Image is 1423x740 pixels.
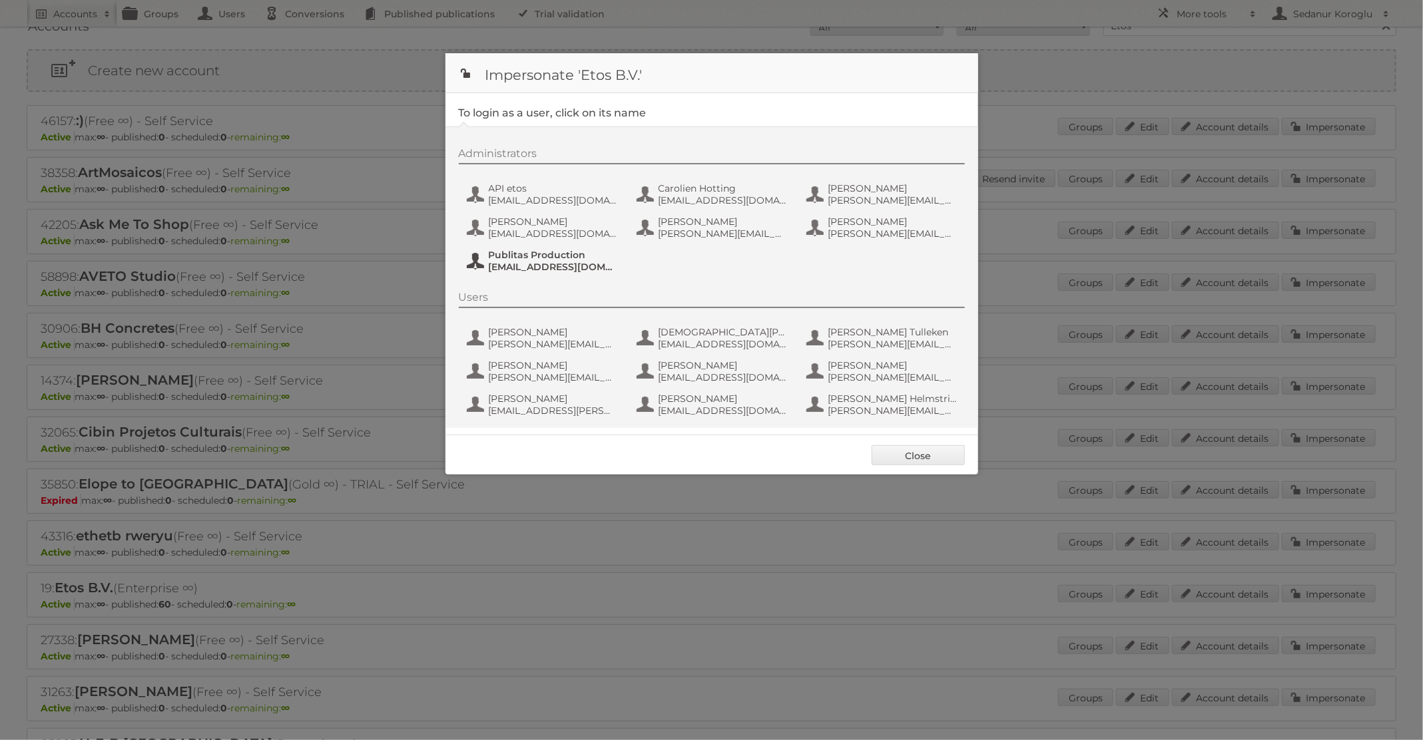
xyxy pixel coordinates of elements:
[828,393,958,405] span: [PERSON_NAME] Helmstrijd
[828,338,958,350] span: [PERSON_NAME][EMAIL_ADDRESS][PERSON_NAME][DOMAIN_NAME]
[828,359,958,371] span: [PERSON_NAME]
[445,53,978,93] h1: Impersonate 'Etos B.V.'
[659,216,788,228] span: [PERSON_NAME]
[659,194,788,206] span: [EMAIL_ADDRESS][DOMAIN_NAME]
[659,393,788,405] span: [PERSON_NAME]
[635,181,792,208] button: Carolien Hotting [EMAIL_ADDRESS][DOMAIN_NAME]
[489,338,618,350] span: [PERSON_NAME][EMAIL_ADDRESS][PERSON_NAME][DOMAIN_NAME]
[635,358,792,385] button: [PERSON_NAME] [EMAIL_ADDRESS][DOMAIN_NAME]
[489,405,618,417] span: [EMAIL_ADDRESS][PERSON_NAME][DOMAIN_NAME]
[465,248,622,274] button: Publitas Production [EMAIL_ADDRESS][DOMAIN_NAME]
[828,371,958,383] span: [PERSON_NAME][EMAIL_ADDRESS][DOMAIN_NAME]
[489,359,618,371] span: [PERSON_NAME]
[459,291,965,308] div: Users
[489,194,618,206] span: [EMAIL_ADDRESS][DOMAIN_NAME]
[805,181,962,208] button: [PERSON_NAME] [PERSON_NAME][EMAIL_ADDRESS][PERSON_NAME][PERSON_NAME][DOMAIN_NAME]
[635,325,792,351] button: [DEMOGRAPHIC_DATA][PERSON_NAME] [EMAIL_ADDRESS][DOMAIN_NAME]
[635,391,792,418] button: [PERSON_NAME] [EMAIL_ADDRESS][DOMAIN_NAME]
[659,405,788,417] span: [EMAIL_ADDRESS][DOMAIN_NAME]
[805,391,962,418] button: [PERSON_NAME] Helmstrijd [PERSON_NAME][EMAIL_ADDRESS][DOMAIN_NAME]
[489,261,618,273] span: [EMAIL_ADDRESS][DOMAIN_NAME]
[805,214,962,241] button: [PERSON_NAME] [PERSON_NAME][EMAIL_ADDRESS][PERSON_NAME][DOMAIN_NAME]
[465,325,622,351] button: [PERSON_NAME] [PERSON_NAME][EMAIL_ADDRESS][PERSON_NAME][DOMAIN_NAME]
[659,371,788,383] span: [EMAIL_ADDRESS][DOMAIN_NAME]
[805,325,962,351] button: [PERSON_NAME] Tulleken [PERSON_NAME][EMAIL_ADDRESS][PERSON_NAME][DOMAIN_NAME]
[489,182,618,194] span: API etos
[465,181,622,208] button: API etos [EMAIL_ADDRESS][DOMAIN_NAME]
[872,445,965,465] a: Close
[459,147,965,164] div: Administrators
[659,338,788,350] span: [EMAIL_ADDRESS][DOMAIN_NAME]
[465,214,622,241] button: [PERSON_NAME] [EMAIL_ADDRESS][DOMAIN_NAME]
[459,106,647,119] legend: To login as a user, click on its name
[489,393,618,405] span: [PERSON_NAME]
[465,358,622,385] button: [PERSON_NAME] [PERSON_NAME][EMAIL_ADDRESS][DOMAIN_NAME]
[659,326,788,338] span: [DEMOGRAPHIC_DATA][PERSON_NAME]
[828,405,958,417] span: [PERSON_NAME][EMAIL_ADDRESS][DOMAIN_NAME]
[489,371,618,383] span: [PERSON_NAME][EMAIL_ADDRESS][DOMAIN_NAME]
[659,359,788,371] span: [PERSON_NAME]
[489,216,618,228] span: [PERSON_NAME]
[635,214,792,241] button: [PERSON_NAME] [PERSON_NAME][EMAIL_ADDRESS][PERSON_NAME][DOMAIN_NAME]
[805,358,962,385] button: [PERSON_NAME] [PERSON_NAME][EMAIL_ADDRESS][DOMAIN_NAME]
[465,391,622,418] button: [PERSON_NAME] [EMAIL_ADDRESS][PERSON_NAME][DOMAIN_NAME]
[489,326,618,338] span: [PERSON_NAME]
[489,228,618,240] span: [EMAIL_ADDRESS][DOMAIN_NAME]
[659,182,788,194] span: Carolien Hotting
[489,249,618,261] span: Publitas Production
[828,194,958,206] span: [PERSON_NAME][EMAIL_ADDRESS][PERSON_NAME][PERSON_NAME][DOMAIN_NAME]
[828,228,958,240] span: [PERSON_NAME][EMAIL_ADDRESS][PERSON_NAME][DOMAIN_NAME]
[828,182,958,194] span: [PERSON_NAME]
[828,216,958,228] span: [PERSON_NAME]
[659,228,788,240] span: [PERSON_NAME][EMAIL_ADDRESS][PERSON_NAME][DOMAIN_NAME]
[828,326,958,338] span: [PERSON_NAME] Tulleken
